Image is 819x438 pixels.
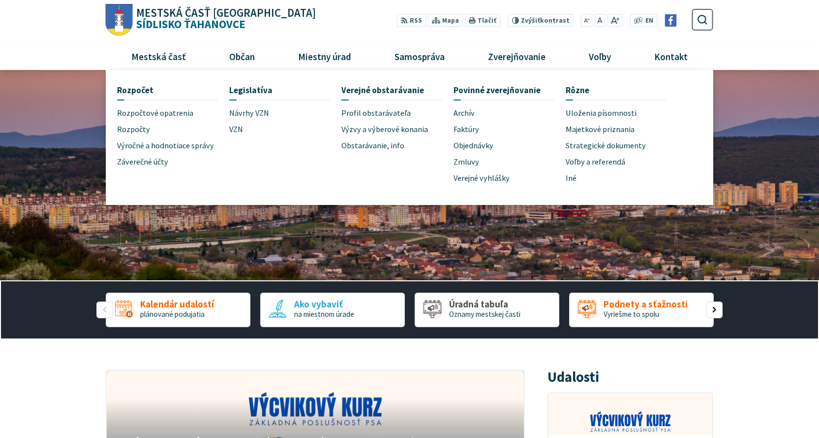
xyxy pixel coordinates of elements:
[117,121,229,137] a: Rozpočty
[521,17,570,25] span: kontrast
[442,16,459,26] span: Mapa
[566,137,646,154] span: Strategické dokumenty
[415,293,559,327] a: Úradná tabuľa Oznamy mestskej časti
[484,43,549,69] span: Zverejňovanie
[117,121,150,137] span: Rozpočty
[645,16,653,26] span: EN
[294,43,355,69] span: Miestny úrad
[341,121,454,137] a: Výzvy a výberové konania
[341,105,411,121] span: Profil obstarávateľa
[449,309,520,319] span: Oznamy mestskej časti
[229,105,341,121] a: Návrhy VZN
[454,154,479,170] span: Zmluvy
[341,81,442,100] a: Verejné obstarávanie
[117,154,168,170] span: Záverečné účty
[454,105,566,121] a: Archív
[117,154,229,170] a: Záverečné účty
[454,154,566,170] a: Zmluvy
[113,43,204,69] a: Mestská časť
[117,81,218,100] a: Rozpočet
[643,16,656,26] a: EN
[341,81,424,100] span: Verejné obstarávanie
[566,105,637,121] span: Uloženia písomnosti
[211,43,273,69] a: Občan
[280,43,369,69] a: Miestny úrad
[566,81,667,100] a: Rôzne
[106,293,250,327] a: Kalendár udalostí plánované podujatia
[106,4,316,36] a: Logo Sídlisko Ťahanovce, prejsť na domovskú stránku.
[140,309,205,319] span: plánované podujatia
[566,121,678,137] a: Majetkové priznania
[229,121,243,137] span: VZN
[225,43,258,69] span: Občan
[117,137,214,154] span: Výročné a hodnotiace správy
[428,14,463,27] a: Mapa
[415,293,559,327] div: 3 / 5
[106,293,250,327] div: 1 / 5
[391,43,448,69] span: Samospráva
[569,293,714,327] a: Podnety a sťažnosti Vyriešme to spolu
[454,137,493,154] span: Objednávky
[260,293,405,327] div: 2 / 5
[706,302,723,318] div: Nasledujúci slajd
[397,14,426,27] a: RSS
[454,137,566,154] a: Objednávky
[571,43,629,69] a: Voľby
[465,14,500,27] button: Tlačiť
[566,154,625,170] span: Voľby a referendá
[604,309,659,319] span: Vyriešme to spolu
[566,81,589,100] span: Rôzne
[410,16,422,26] span: RSS
[341,105,454,121] a: Profil obstarávateľa
[133,7,316,30] h1: Sídlisko Ťahanovce
[585,43,615,69] span: Voľby
[454,170,510,186] span: Verejné vyhlášky
[508,14,573,27] button: Zvýšiťkontrast
[341,137,404,154] span: Obstarávanie, info
[260,293,405,327] a: Ako vybaviť na miestnom úrade
[454,170,566,186] a: Verejné vyhlášky
[470,43,564,69] a: Zverejňovanie
[117,137,229,154] a: Výročné a hodnotiace správy
[651,43,692,69] span: Kontakt
[454,105,475,121] span: Archív
[106,4,133,36] img: Prejsť na domovskú stránku
[665,14,677,27] img: Prejsť na Facebook stránku
[566,170,678,186] a: Iné
[117,105,193,121] span: Rozpočtové opatrenia
[547,370,599,385] h3: Udalosti
[229,81,330,100] a: Legislatíva
[127,43,189,69] span: Mestská časť
[229,81,273,100] span: Legislatíva
[294,299,354,309] span: Ako vybaviť
[521,16,540,25] span: Zvýšiť
[117,105,229,121] a: Rozpočtové opatrenia
[454,121,479,137] span: Faktúry
[96,302,113,318] div: Predošlý slajd
[569,293,714,327] div: 4 / 5
[449,299,520,309] span: Úradná tabuľa
[136,7,316,19] span: Mestská časť [GEOGRAPHIC_DATA]
[229,121,341,137] a: VZN
[454,121,566,137] a: Faktúry
[566,121,635,137] span: Majetkové priznania
[581,14,593,27] button: Zmenšiť veľkosť písma
[377,43,463,69] a: Samospráva
[294,309,354,319] span: na miestnom úrade
[341,137,454,154] a: Obstarávanie, info
[594,14,605,27] button: Nastaviť pôvodnú veľkosť písma
[229,105,269,121] span: Návrhy VZN
[566,154,678,170] a: Voľby a referendá
[607,14,622,27] button: Zväčšiť veľkosť písma
[566,137,678,154] a: Strategické dokumenty
[341,121,428,137] span: Výzvy a výberové konania
[604,299,688,309] span: Podnety a sťažnosti
[454,81,541,100] span: Povinné zverejňovanie
[566,105,678,121] a: Uloženia písomnosti
[478,17,496,25] span: Tlačiť
[117,81,153,100] span: Rozpočet
[637,43,706,69] a: Kontakt
[140,299,214,309] span: Kalendár udalostí
[566,170,576,186] span: Iné
[454,81,554,100] a: Povinné zverejňovanie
